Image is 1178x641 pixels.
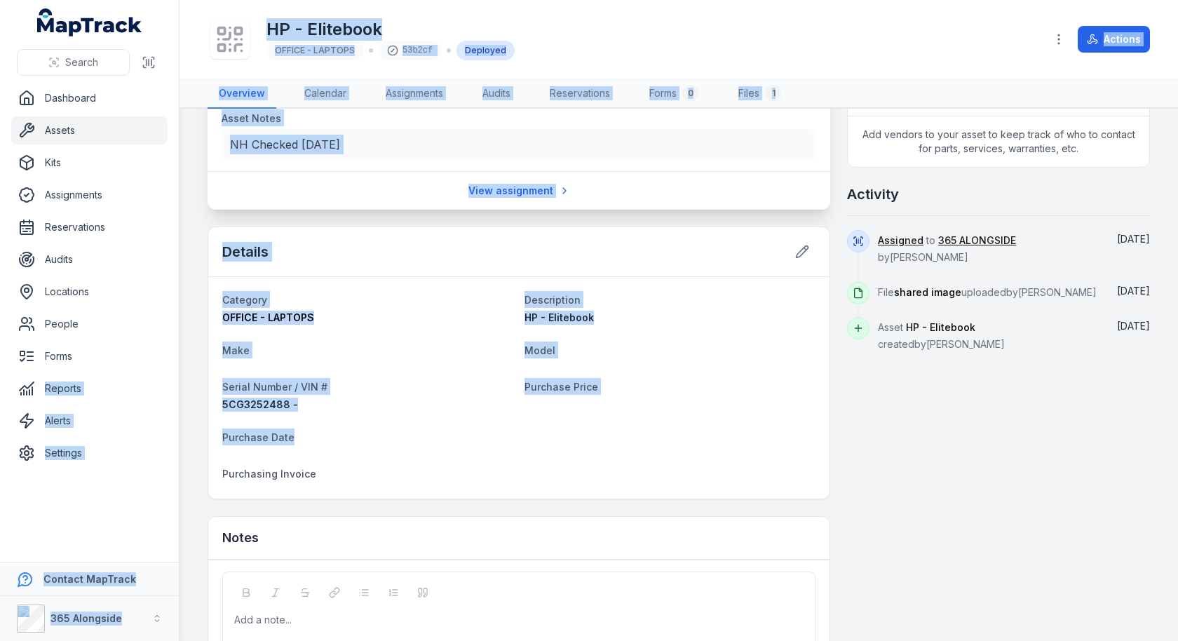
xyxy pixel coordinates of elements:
div: 0 [682,85,699,102]
a: Assignments [11,181,168,209]
div: Deployed [456,41,515,60]
span: Search [65,55,98,69]
a: Reservations [11,213,168,241]
a: View assignment [459,177,579,204]
a: Reports [11,375,168,403]
span: Purchase Date [222,431,294,443]
div: 53b2cf [379,41,441,60]
h2: Activity [847,184,899,204]
h1: HP - Elitebook [266,18,515,41]
a: Forms [11,342,168,370]
span: Purchasing Invoice [222,468,316,480]
span: Asset Notes [222,112,281,124]
span: HP - Elitebook [906,321,975,333]
span: OFFICE - LAPTOPS [275,45,355,55]
span: Add vendors to your asset to keep track of who to contact for parts, services, warranties, etc. [848,116,1149,167]
p: NH Checked [DATE] [230,135,808,154]
a: Files1 [727,79,793,109]
a: Reservations [539,79,621,109]
a: Assigned [878,234,923,248]
time: 09/09/2025, 12:13:02 pm [1117,233,1150,245]
h2: Details [222,242,269,262]
a: Audits [11,245,168,274]
div: 1 [765,85,782,102]
strong: 365 Alongside [50,612,122,624]
a: Audits [471,79,522,109]
span: Description [524,294,581,306]
a: Settings [11,439,168,467]
a: Alerts [11,407,168,435]
time: 09/09/2025, 12:11:22 pm [1117,320,1150,332]
a: Dashboard [11,84,168,112]
span: [DATE] [1117,233,1150,245]
a: MapTrack [37,8,142,36]
span: Purchase Price [524,381,598,393]
span: shared image [894,286,961,298]
a: Locations [11,278,168,306]
button: Search [17,49,130,76]
span: [DATE] [1117,285,1150,297]
span: HP - Elitebook [524,311,594,323]
span: [DATE] [1117,320,1150,332]
span: Model [524,344,555,356]
strong: Contact MapTrack [43,573,136,585]
span: Serial Number / VIN # [222,381,327,393]
a: Assignments [374,79,454,109]
span: Category [222,294,267,306]
a: Assets [11,116,168,144]
h3: Notes [222,528,259,548]
span: OFFICE - LAPTOPS [222,311,314,323]
a: People [11,310,168,338]
span: to by [PERSON_NAME] [878,234,1016,263]
span: File uploaded by [PERSON_NAME] [878,286,1097,298]
a: 365 ALONGSIDE [938,234,1016,248]
a: Overview [208,79,276,109]
span: 5CG3252488 - [222,398,298,410]
a: Calendar [293,79,358,109]
span: Make [222,344,250,356]
a: Kits [11,149,168,177]
a: Forms0 [638,79,710,109]
time: 09/09/2025, 12:12:55 pm [1117,285,1150,297]
span: Asset created by [PERSON_NAME] [878,321,1005,350]
button: Actions [1078,26,1150,53]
